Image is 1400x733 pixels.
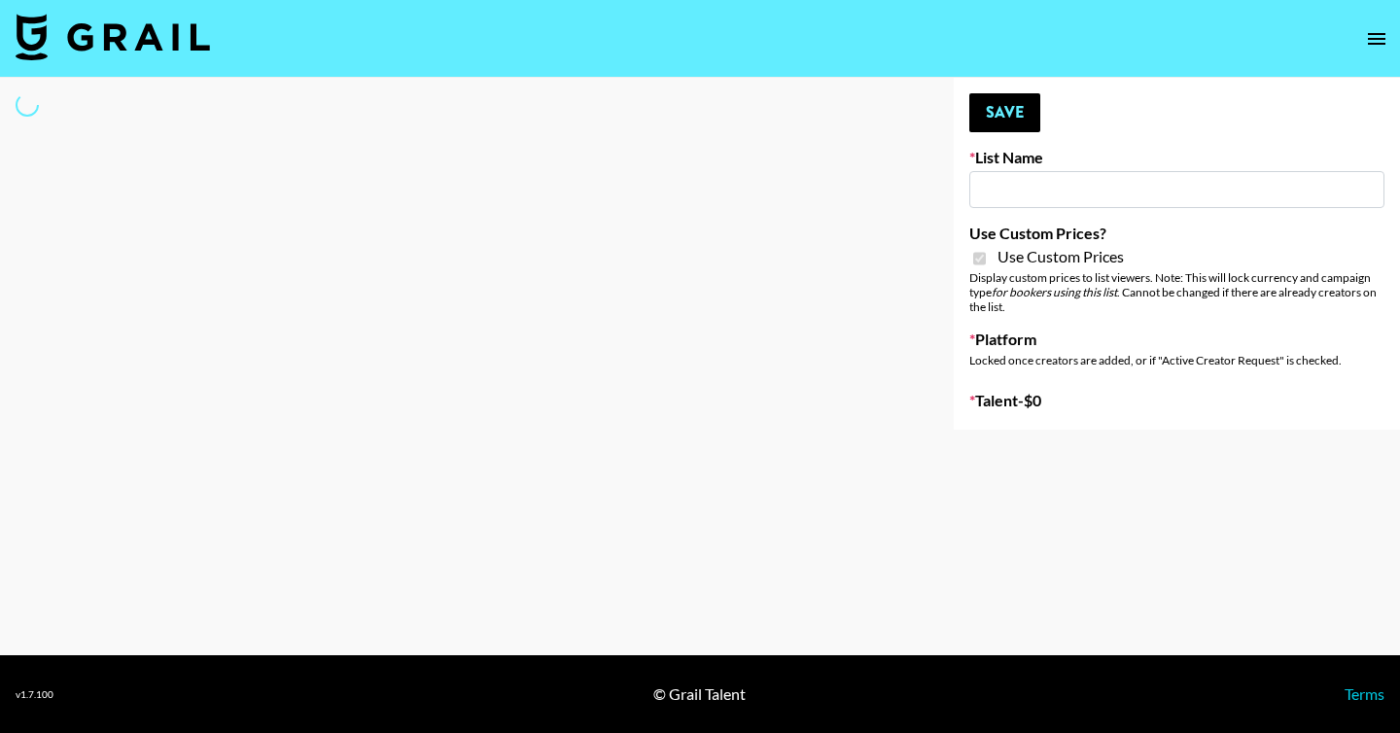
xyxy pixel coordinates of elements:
a: Terms [1345,684,1384,703]
label: Use Custom Prices? [969,224,1384,243]
div: Locked once creators are added, or if "Active Creator Request" is checked. [969,353,1384,367]
div: © Grail Talent [653,684,746,704]
button: open drawer [1357,19,1396,58]
button: Save [969,93,1040,132]
div: v 1.7.100 [16,688,53,701]
label: Talent - $ 0 [969,391,1384,410]
label: List Name [969,148,1384,167]
em: for bookers using this list [992,285,1117,299]
div: Display custom prices to list viewers. Note: This will lock currency and campaign type . Cannot b... [969,270,1384,314]
label: Platform [969,330,1384,349]
span: Use Custom Prices [997,247,1124,266]
img: Grail Talent [16,14,210,60]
